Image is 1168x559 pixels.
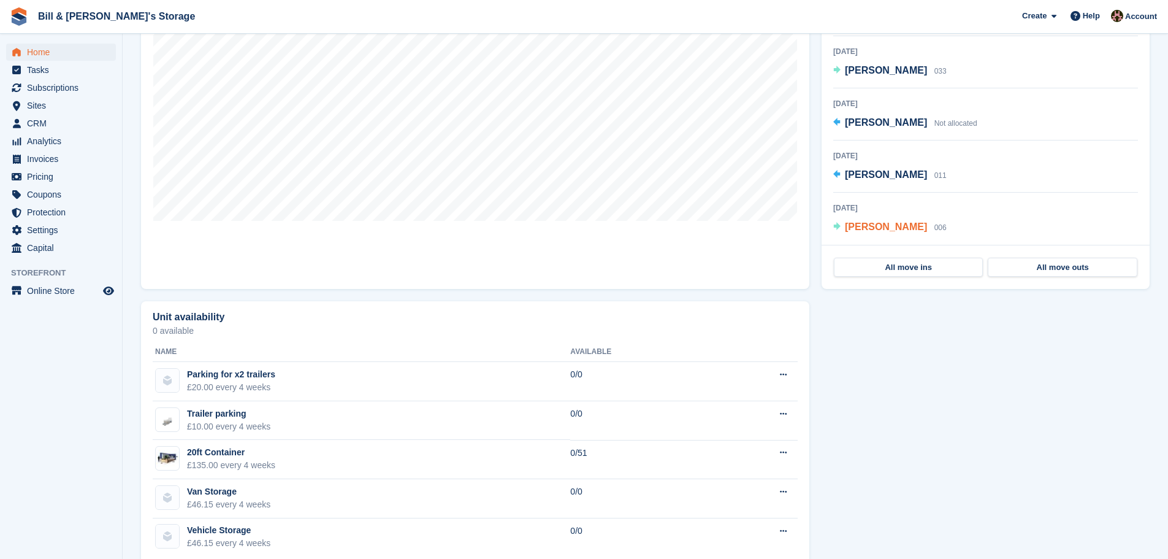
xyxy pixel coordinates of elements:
a: menu [6,115,116,132]
td: 0/0 [570,362,710,401]
span: [PERSON_NAME] [845,169,927,180]
a: menu [6,186,116,203]
a: menu [6,79,116,96]
span: [PERSON_NAME] [845,222,927,232]
a: menu [6,239,116,256]
span: Protection [27,204,101,221]
a: menu [6,97,116,114]
a: [PERSON_NAME] 011 [833,168,947,183]
a: menu [6,61,116,79]
a: menu [6,133,116,150]
a: All move ins [834,258,983,277]
span: 011 [934,171,947,180]
a: [PERSON_NAME] Not allocated [833,115,977,131]
div: £20.00 every 4 weeks [187,381,275,394]
div: Van Storage [187,485,270,498]
div: Trailer parking [187,407,270,420]
div: £46.15 every 4 weeks [187,537,270,550]
div: £10.00 every 4 weeks [187,420,270,433]
span: 006 [934,223,947,232]
a: menu [6,282,116,299]
span: 033 [934,67,947,75]
div: [DATE] [833,98,1138,109]
a: menu [6,222,116,239]
span: Subscriptions [27,79,101,96]
div: £135.00 every 4 weeks [187,459,275,472]
a: [PERSON_NAME] 006 [833,220,947,236]
span: Pricing [27,168,101,185]
span: Tasks [27,61,101,79]
img: 5x10SA-Lg.png [156,414,179,426]
a: Bill & [PERSON_NAME]'s Storage [33,6,200,26]
h2: Unit availability [153,312,224,323]
div: [DATE] [833,202,1138,214]
div: £46.15 every 4 weeks [187,498,270,511]
div: [DATE] [833,46,1138,57]
div: [DATE] [833,150,1138,161]
a: [PERSON_NAME] 033 [833,63,947,79]
p: 0 available [153,326,798,335]
td: 0/0 [570,401,710,441]
th: Available [570,342,710,362]
img: blank-unit-type-icon-ffbac7b88ba66c5e286b0e438baccc4b9c83835d4c34f86887a83fc20ec27e7b.svg [156,486,179,509]
span: Analytics [27,133,101,150]
div: 20ft Container [187,446,275,459]
span: Sites [27,97,101,114]
span: Create [1022,10,1047,22]
span: Online Store [27,282,101,299]
span: Settings [27,222,101,239]
span: Not allocated [934,119,977,128]
span: [PERSON_NAME] [845,65,927,75]
a: menu [6,168,116,185]
span: Coupons [27,186,101,203]
a: menu [6,44,116,61]
td: 0/0 [570,519,710,557]
span: Storefront [11,267,122,279]
a: Preview store [101,283,116,298]
span: Capital [27,239,101,256]
a: menu [6,150,116,168]
th: Name [153,342,570,362]
img: Jack Bottesch [1111,10,1123,22]
span: Home [27,44,101,61]
span: Account [1125,10,1157,23]
a: menu [6,204,116,221]
span: CRM [27,115,101,132]
img: blank-unit-type-icon-ffbac7b88ba66c5e286b0e438baccc4b9c83835d4c34f86887a83fc20ec27e7b.svg [156,369,179,392]
span: Help [1083,10,1100,22]
td: 0/0 [570,479,710,519]
img: blank-unit-type-icon-ffbac7b88ba66c5e286b0e438baccc4b9c83835d4c34f86887a83fc20ec27e7b.svg [156,525,179,548]
div: Parking for x2 trailers [187,368,275,381]
img: stora-icon-8386f47178a22dfd0bd8f6a31ec36ba5ce8667c1dd55bd0f319d3a0aa187defe.svg [10,7,28,26]
div: Vehicle Storage [187,524,270,537]
span: [PERSON_NAME] [845,117,927,128]
span: Invoices [27,150,101,168]
a: All move outs [988,258,1137,277]
img: 20-ft-container%20(25).jpg [156,450,179,468]
td: 0/51 [570,440,710,479]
